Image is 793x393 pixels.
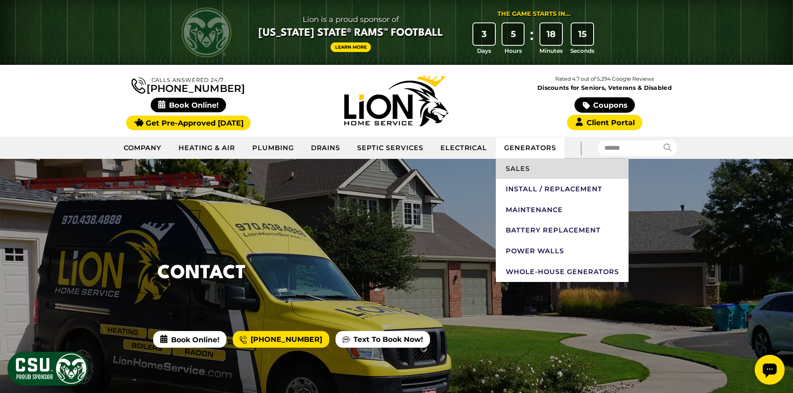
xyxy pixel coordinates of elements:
a: [PHONE_NUMBER] [132,76,245,94]
a: Drains [303,138,349,158]
a: Battery Replacement [496,220,629,241]
a: Sales [496,158,629,179]
span: Days [477,47,491,55]
a: Plumbing [244,138,303,158]
a: Client Portal [567,115,642,130]
a: Learn More [331,42,371,52]
div: 15 [572,23,593,45]
p: Rated 4.7 out of 5,294 Google Reviews [500,74,708,84]
span: Lion is a proud sponsor of [259,13,443,26]
span: Seconds [570,47,594,55]
a: Whole-House Generators [496,262,629,282]
img: Lion Home Service [344,76,448,126]
a: Get Pre-Approved [DATE] [126,116,251,130]
a: Heating & Air [170,138,244,158]
span: Book Online! [153,331,226,348]
a: Coupons [574,97,634,113]
div: 3 [473,23,495,45]
a: Septic Services [349,138,432,158]
img: CSU Sponsor Badge [6,351,89,387]
span: [US_STATE] State® Rams™ Football [259,26,443,40]
img: CSU Rams logo [181,7,231,57]
a: Install / Replacement [496,179,629,200]
a: Power Walls [496,241,629,262]
a: Company [115,138,171,158]
span: Hours [505,47,522,55]
a: Maintenance [496,200,629,220]
a: Generators [496,138,564,158]
div: 18 [540,23,562,45]
div: The Game Starts in... [497,10,570,19]
h1: Contact [157,260,246,287]
span: Minutes [539,47,563,55]
a: Electrical [432,138,496,158]
a: [PHONE_NUMBER] [233,331,329,348]
div: Open chat widget [3,3,33,33]
span: Book Online! [151,98,226,112]
div: 5 [502,23,524,45]
div: : [527,23,536,55]
div: | [564,137,598,159]
span: Discounts for Seniors, Veterans & Disabled [502,85,707,91]
a: Text To Book Now! [336,331,430,348]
